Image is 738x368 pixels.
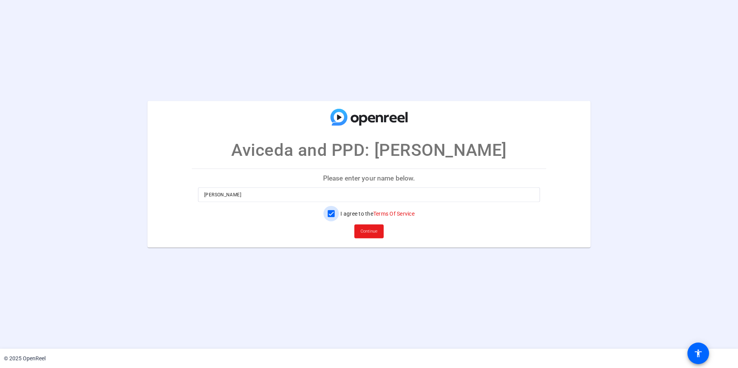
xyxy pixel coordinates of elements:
[204,190,534,199] input: Enter your name
[330,109,408,126] img: company-logo
[354,225,384,238] button: Continue
[192,169,546,187] p: Please enter your name below.
[373,211,415,217] a: Terms Of Service
[361,226,377,237] span: Continue
[231,137,507,163] p: Aviceda and PPD: [PERSON_NAME]
[4,354,46,363] div: © 2025 OpenReel
[339,210,415,218] label: I agree to the
[694,349,703,358] mat-icon: accessibility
